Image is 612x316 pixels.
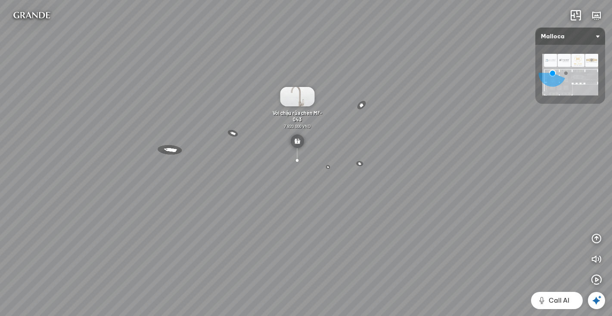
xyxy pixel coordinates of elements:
[284,124,311,129] span: 7.920.000 VND
[549,295,569,306] span: Call AI
[531,292,583,309] button: Call AI
[273,110,322,122] span: Vòi chậu rửa chén MF-043
[280,87,314,106] img: V_i_ch_u_r_a_ch_VJY7RAECLP4G.gif
[541,28,600,45] span: Malloca
[290,134,304,148] img: type_countertop_H7W4Z3RXHCN6.svg
[542,54,598,96] img: 00_KXHYH3JVN6E4.png
[7,7,56,24] img: logo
